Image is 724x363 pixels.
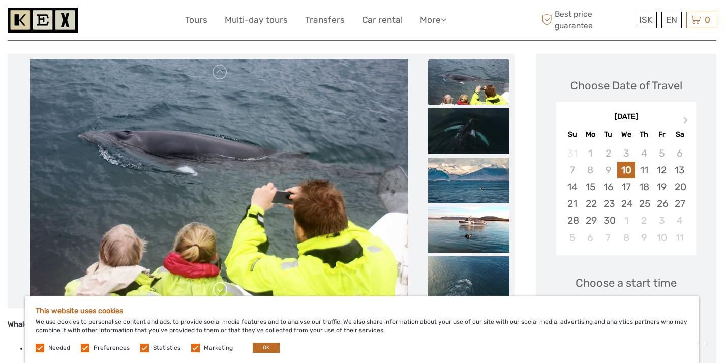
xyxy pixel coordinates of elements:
[582,212,599,229] div: Choose Monday, September 29th, 2025
[576,275,677,291] span: Choose a start time
[563,162,581,178] div: Not available Sunday, September 7th, 2025
[635,162,653,178] div: Choose Thursday, September 11th, 2025
[617,212,635,229] div: Choose Wednesday, October 1st, 2025
[703,15,712,25] span: 0
[671,195,688,212] div: Choose Saturday, September 27th, 2025
[563,128,581,141] div: Su
[225,13,288,27] a: Multi-day tours
[563,212,581,229] div: Choose Sunday, September 28th, 2025
[582,229,599,246] div: Choose Monday, October 6th, 2025
[539,9,632,31] span: Best price guarantee
[635,145,653,162] div: Not available Thursday, September 4th, 2025
[94,344,130,352] label: Preferences
[48,344,70,352] label: Needed
[185,13,207,27] a: Tours
[253,343,280,353] button: OK
[653,212,671,229] div: Choose Friday, October 3rd, 2025
[635,212,653,229] div: Choose Thursday, October 2nd, 2025
[570,78,682,94] div: Choose Date of Travel
[617,178,635,195] div: Choose Wednesday, September 17th, 2025
[599,145,617,162] div: Not available Tuesday, September 2nd, 2025
[635,128,653,141] div: Th
[671,145,688,162] div: Not available Saturday, September 6th, 2025
[635,195,653,212] div: Choose Thursday, September 25th, 2025
[653,229,671,246] div: Choose Friday, October 10th, 2025
[661,12,682,28] div: EN
[671,212,688,229] div: Choose Saturday, October 4th, 2025
[635,229,653,246] div: Choose Thursday, October 9th, 2025
[30,59,409,303] img: 751e4deada9f4f478e390925d9dce6e3_main_slider.jpeg
[671,128,688,141] div: Sa
[428,108,509,154] img: b2e8d19628e146999be236d4cda54f50_slider_thumbnail.jpeg
[671,178,688,195] div: Choose Saturday, September 20th, 2025
[617,229,635,246] div: Choose Wednesday, October 8th, 2025
[362,13,403,27] a: Car rental
[14,18,115,26] p: We're away right now. Please check back later!
[556,112,696,123] div: [DATE]
[653,145,671,162] div: Not available Friday, September 5th, 2025
[617,195,635,212] div: Choose Wednesday, September 24th, 2025
[653,195,671,212] div: Choose Friday, September 26th, 2025
[599,162,617,178] div: Not available Tuesday, September 9th, 2025
[563,145,581,162] div: Not available Sunday, August 31st, 2025
[653,162,671,178] div: Choose Friday, September 12th, 2025
[671,162,688,178] div: Choose Saturday, September 13th, 2025
[635,178,653,195] div: Choose Thursday, September 18th, 2025
[671,229,688,246] div: Choose Saturday, October 11th, 2025
[428,59,509,105] img: 751e4deada9f4f478e390925d9dce6e3_slider_thumbnail.jpeg
[563,195,581,212] div: Choose Sunday, September 21st, 2025
[117,16,129,28] button: Open LiveChat chat widget
[599,229,617,246] div: Choose Tuesday, October 7th, 2025
[582,145,599,162] div: Not available Monday, September 1st, 2025
[617,162,635,178] div: Choose Wednesday, September 10th, 2025
[305,13,345,27] a: Transfers
[582,162,599,178] div: Not available Monday, September 8th, 2025
[599,178,617,195] div: Choose Tuesday, September 16th, 2025
[153,344,180,352] label: Statistics
[599,212,617,229] div: Choose Tuesday, September 30th, 2025
[653,128,671,141] div: Fr
[428,207,509,253] img: d8b60ceeed0a4535b894ee493b03c963_slider_thumbnail.jpeg
[428,256,509,302] img: d2e074052b314a42b51fad1f3070e0a1_slider_thumbnail.jpeg
[8,8,78,33] img: 1261-44dab5bb-39f8-40da-b0c2-4d9fce00897c_logo_small.jpg
[653,178,671,195] div: Choose Friday, September 19th, 2025
[582,195,599,212] div: Choose Monday, September 22nd, 2025
[617,128,635,141] div: We
[582,178,599,195] div: Choose Monday, September 15th, 2025
[25,296,699,363] div: We use cookies to personalise content and ads, to provide social media features and to analyse ou...
[617,145,635,162] div: Not available Wednesday, September 3rd, 2025
[559,145,692,246] div: month 2025-09
[599,128,617,141] div: Tu
[639,15,652,25] span: ISK
[8,320,225,329] strong: Whale Watching Classic (3-3.5 hours) – Operates Year-Round
[420,13,446,27] a: More
[582,128,599,141] div: Mo
[599,195,617,212] div: Choose Tuesday, September 23rd, 2025
[428,158,509,203] img: a728e7ee043747a7bd976de2869c4803_slider_thumbnail.jpeg
[563,229,581,246] div: Choose Sunday, October 5th, 2025
[679,114,695,131] button: Next Month
[563,178,581,195] div: Choose Sunday, September 14th, 2025
[36,307,688,315] h5: This website uses cookies
[204,344,233,352] label: Marketing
